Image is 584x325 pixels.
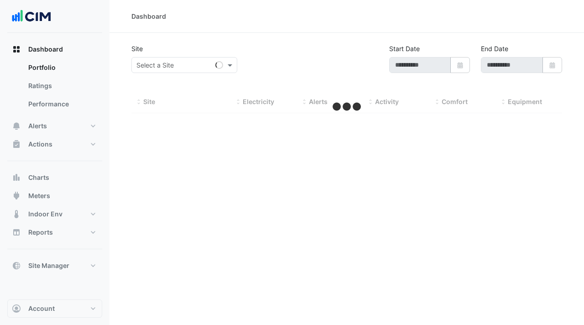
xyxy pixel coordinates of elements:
label: End Date [481,44,508,53]
button: Reports [7,223,102,241]
span: Charts [28,173,49,182]
app-icon: Dashboard [12,45,21,54]
div: Dashboard [7,58,102,117]
label: Site [131,44,143,53]
span: Alerts [28,121,47,131]
button: Indoor Env [7,205,102,223]
button: Actions [7,135,102,153]
span: Electricity [243,98,274,105]
span: Meters [28,191,50,200]
app-icon: Indoor Env [12,210,21,219]
app-icon: Meters [12,191,21,200]
button: Alerts [7,117,102,135]
span: Actions [28,140,52,149]
span: Comfort [442,98,468,105]
app-icon: Actions [12,140,21,149]
button: Dashboard [7,40,102,58]
a: Performance [21,95,102,113]
span: Activity [375,98,399,105]
button: Meters [7,187,102,205]
span: Site [143,98,155,105]
span: Account [28,304,55,313]
img: Company Logo [11,7,52,26]
span: Equipment [508,98,542,105]
label: Start Date [389,44,420,53]
div: Dashboard [131,11,166,21]
app-icon: Charts [12,173,21,182]
button: Account [7,299,102,318]
app-icon: Alerts [12,121,21,131]
span: Alerts [309,98,328,105]
button: Site Manager [7,257,102,275]
span: Site Manager [28,261,69,270]
span: Indoor Env [28,210,63,219]
app-icon: Site Manager [12,261,21,270]
button: Charts [7,168,102,187]
a: Ratings [21,77,102,95]
span: Reports [28,228,53,237]
app-icon: Reports [12,228,21,237]
a: Portfolio [21,58,102,77]
span: Dashboard [28,45,63,54]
